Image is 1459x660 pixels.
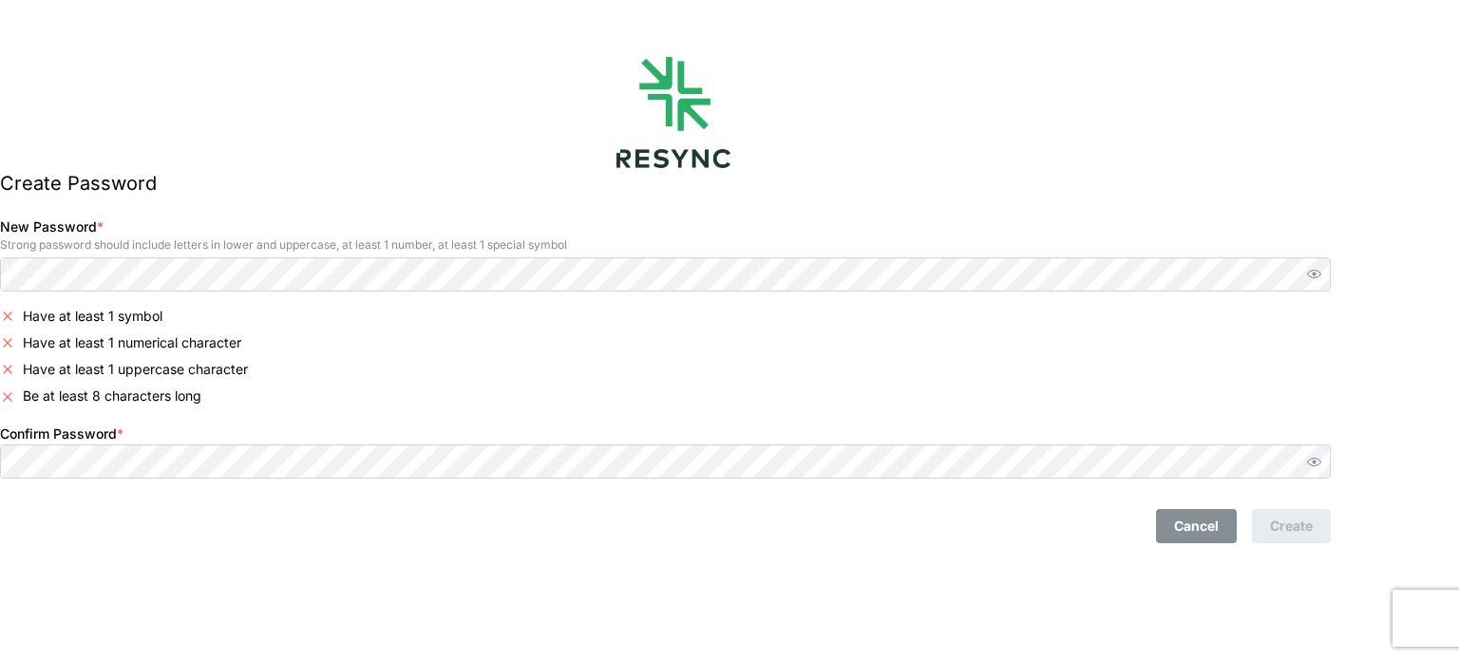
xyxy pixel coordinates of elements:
[1270,510,1313,542] span: Create
[1156,509,1237,543] button: Cancel
[23,333,241,352] p: Have at least 1 numerical character
[23,360,248,379] p: Have at least 1 uppercase character
[23,307,162,326] p: Have at least 1 symbol
[1174,510,1219,542] span: Cancel
[23,387,201,405] p: Be at least 8 characters long
[616,57,730,168] img: logo
[1252,509,1331,543] button: Create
